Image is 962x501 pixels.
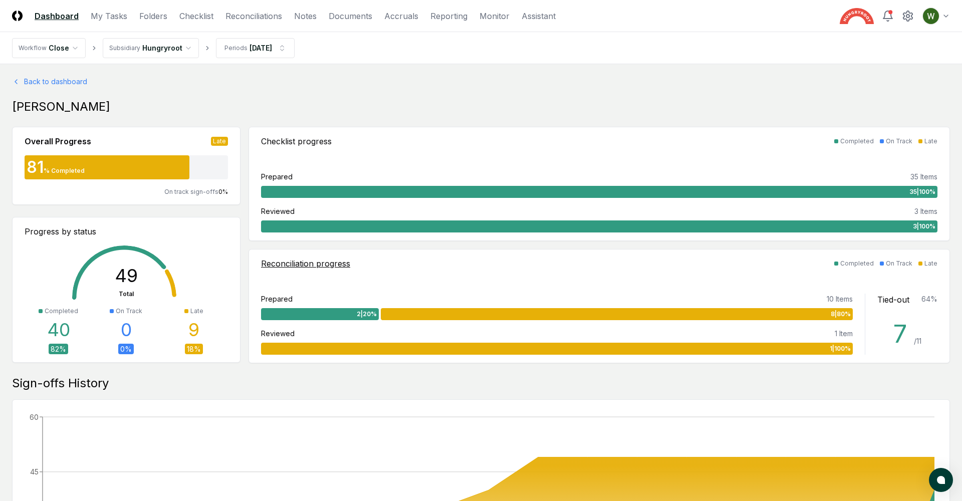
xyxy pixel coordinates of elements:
div: Late [924,259,937,268]
a: Dashboard [35,10,79,22]
a: Reporting [430,10,467,22]
div: Workflow [19,44,47,53]
div: 81 [25,159,44,175]
a: Folders [139,10,167,22]
span: 0 % [218,188,228,195]
div: On Track [886,259,912,268]
div: Late [211,137,228,146]
span: 2 | 20 % [357,310,377,319]
tspan: 45 [30,467,39,476]
div: Progress by status [25,225,228,237]
span: 8 | 80 % [831,310,851,319]
div: Reconciliation progress [261,258,350,270]
div: 35 Items [910,171,937,182]
a: Monitor [479,10,510,22]
div: Reviewed [261,206,295,216]
div: 9 [188,320,199,340]
div: Periods [224,44,248,53]
img: ACg8ocIK_peNeqvot3Ahh9567LsVhi0q3GD2O_uFDzmfmpbAfkCWeQ=s96-c [923,8,939,24]
div: Prepared [261,171,293,182]
a: Back to dashboard [12,76,950,87]
a: Accruals [384,10,418,22]
div: 1 Item [835,328,853,339]
div: Subsidiary [109,44,140,53]
div: [DATE] [250,43,272,53]
a: Checklist progressCompletedOn TrackLatePrepared35 Items35|100%Reviewed3 Items3|100% [249,127,950,241]
div: On Track [886,137,912,146]
div: Completed [840,137,874,146]
div: Completed [840,259,874,268]
div: Sign-offs History [12,375,950,391]
div: 64 % [921,294,937,306]
div: 3 Items [914,206,937,216]
span: 1 | 100 % [830,344,851,353]
div: 18 % [185,344,203,354]
div: 40 [47,320,70,340]
img: Logo [12,11,23,21]
button: atlas-launcher [929,468,953,492]
span: On track sign-offs [164,188,218,195]
div: Overall Progress [25,135,91,147]
div: Tied-out [877,294,909,306]
div: 10 Items [827,294,853,304]
a: Assistant [522,10,556,22]
div: Late [924,137,937,146]
a: Notes [294,10,317,22]
span: 3 | 100 % [913,222,935,231]
span: 35 | 100 % [909,187,935,196]
div: [PERSON_NAME] [12,99,950,115]
div: / 11 [914,336,921,346]
tspan: 60 [30,413,39,421]
div: 82 % [49,344,68,354]
div: Completed [45,307,78,316]
div: Checklist progress [261,135,332,147]
button: Periods[DATE] [216,38,295,58]
a: My Tasks [91,10,127,22]
img: Hungryroot logo [840,8,874,24]
a: Checklist [179,10,213,22]
div: Late [190,307,203,316]
a: Documents [329,10,372,22]
div: 7 [893,322,914,346]
nav: breadcrumb [12,38,295,58]
a: Reconciliations [225,10,282,22]
div: Prepared [261,294,293,304]
a: Reconciliation progressCompletedOn TrackLatePrepared10 Items2|20%8|80%Reviewed1 Item1|100%Tied-ou... [249,249,950,363]
div: % Completed [44,166,85,175]
div: Reviewed [261,328,295,339]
